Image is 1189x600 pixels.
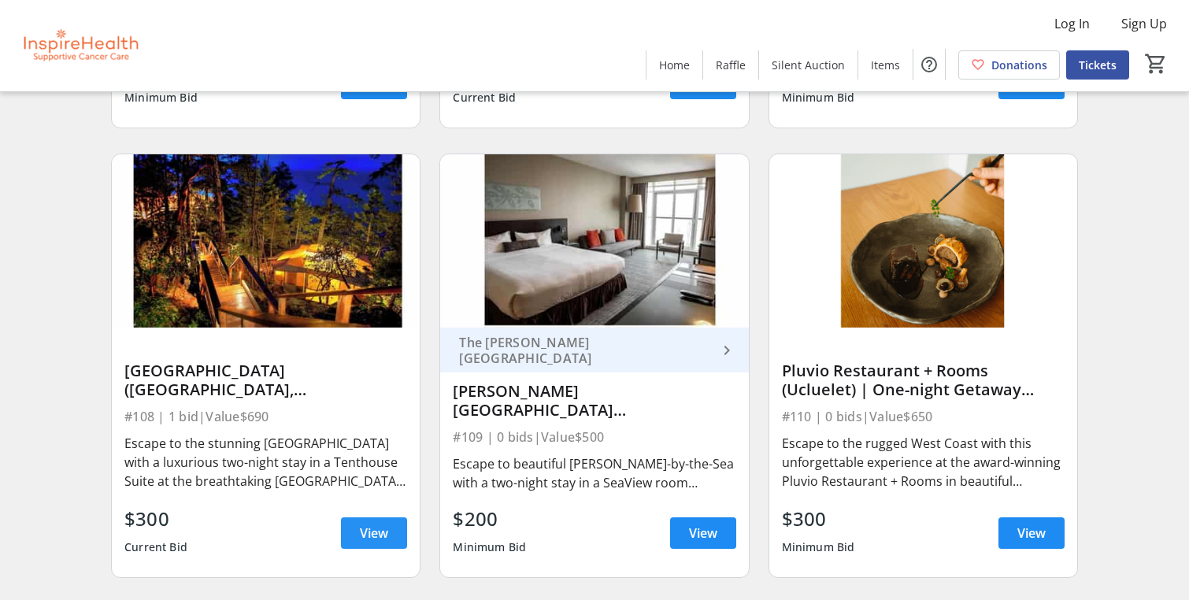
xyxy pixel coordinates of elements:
[124,505,187,533] div: $300
[1054,14,1090,33] span: Log In
[1017,524,1046,543] span: View
[703,50,758,80] a: Raffle
[453,426,735,448] div: #109 | 0 bids | Value $500
[998,517,1065,549] a: View
[759,50,857,80] a: Silent Auction
[772,57,845,73] span: Silent Auction
[998,68,1065,99] a: View
[453,454,735,492] div: Escape to beautiful [PERSON_NAME]-by-the-Sea with a two-night stay in a SeaView room (double occu...
[717,341,736,360] mat-icon: keyboard_arrow_right
[1079,57,1117,73] span: Tickets
[659,57,690,73] span: Home
[341,68,407,99] a: View
[112,154,420,328] img: Rock Water Secret Cove Resort (Halfmoon Bay, BC) | Two-Night Stay
[670,68,736,99] a: View
[124,83,198,112] div: Minimum Bid
[913,49,945,80] button: Help
[1109,11,1180,36] button: Sign Up
[782,406,1065,428] div: #110 | 0 bids | Value $650
[1042,11,1102,36] button: Log In
[689,524,717,543] span: View
[124,434,407,491] div: Escape to the stunning [GEOGRAPHIC_DATA] with a luxurious two-night stay in a Tenthouse Suite at ...
[782,434,1065,491] div: Escape to the rugged West Coast with this unforgettable experience at the award-winning Pluvio Re...
[453,382,735,420] div: [PERSON_NAME][GEOGRAPHIC_DATA] ([GEOGRAPHIC_DATA]) | Two-Night Stay for 2
[453,335,717,366] div: The [PERSON_NAME][GEOGRAPHIC_DATA]
[453,83,516,112] div: Current Bid
[124,533,187,561] div: Current Bid
[991,57,1047,73] span: Donations
[124,406,407,428] div: #108 | 1 bid | Value $690
[453,533,526,561] div: Minimum Bid
[124,361,407,399] div: [GEOGRAPHIC_DATA] ([GEOGRAPHIC_DATA], [GEOGRAPHIC_DATA]) | Two-Night Stay
[360,524,388,543] span: View
[453,505,526,533] div: $200
[782,361,1065,399] div: Pluvio Restaurant + Rooms (Ucluelet) | One-night Getaway Package for Two
[440,328,748,372] a: The [PERSON_NAME][GEOGRAPHIC_DATA]
[341,517,407,549] a: View
[646,50,702,80] a: Home
[769,154,1077,328] img: Pluvio Restaurant + Rooms (Ucluelet) | One-night Getaway Package for Two
[440,154,748,328] img: Sidney Pier Hotel & Spa (Vancouver Island) | Two-Night Stay for 2
[1066,50,1129,80] a: Tickets
[782,505,855,533] div: $300
[1121,14,1167,33] span: Sign Up
[858,50,913,80] a: Items
[716,57,746,73] span: Raffle
[871,57,900,73] span: Items
[9,6,150,85] img: InspireHealth Supportive Cancer Care's Logo
[670,517,736,549] a: View
[958,50,1060,80] a: Donations
[1142,50,1170,78] button: Cart
[782,83,855,112] div: Minimum Bid
[782,533,855,561] div: Minimum Bid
